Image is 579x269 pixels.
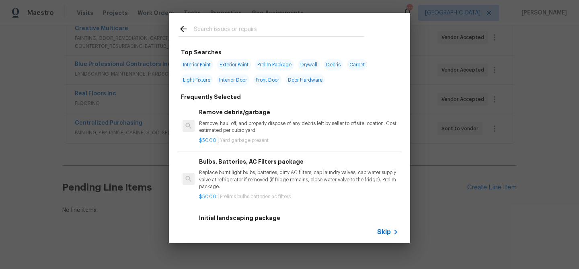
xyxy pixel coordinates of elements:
[347,59,367,70] span: Carpet
[181,74,213,86] span: Light Fixture
[220,194,291,199] span: Prelims bulbs batteries ac filters
[199,193,398,200] p: |
[253,74,281,86] span: Front Door
[199,120,398,134] p: Remove, haul off, and properly dispose of any debris left by seller to offsite location. Cost est...
[199,137,398,144] p: |
[199,157,398,166] h6: Bulbs, Batteries, AC Filters package
[199,214,398,222] h6: Initial landscaping package
[181,59,213,70] span: Interior Paint
[255,59,294,70] span: Prelim Package
[217,59,251,70] span: Exterior Paint
[199,169,398,190] p: Replace burnt light bulbs, batteries, dirty AC filters, cap laundry valves, cap water supply valv...
[220,138,269,143] span: Yard garbage present
[199,194,216,199] span: $50.00
[199,138,216,143] span: $50.00
[199,108,398,117] h6: Remove debris/garbage
[377,228,391,236] span: Skip
[194,24,364,36] input: Search issues or repairs
[217,74,249,86] span: Interior Door
[298,59,320,70] span: Drywall
[285,74,325,86] span: Door Hardware
[181,92,241,101] h6: Frequently Selected
[181,48,222,57] h6: Top Searches
[324,59,343,70] span: Debris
